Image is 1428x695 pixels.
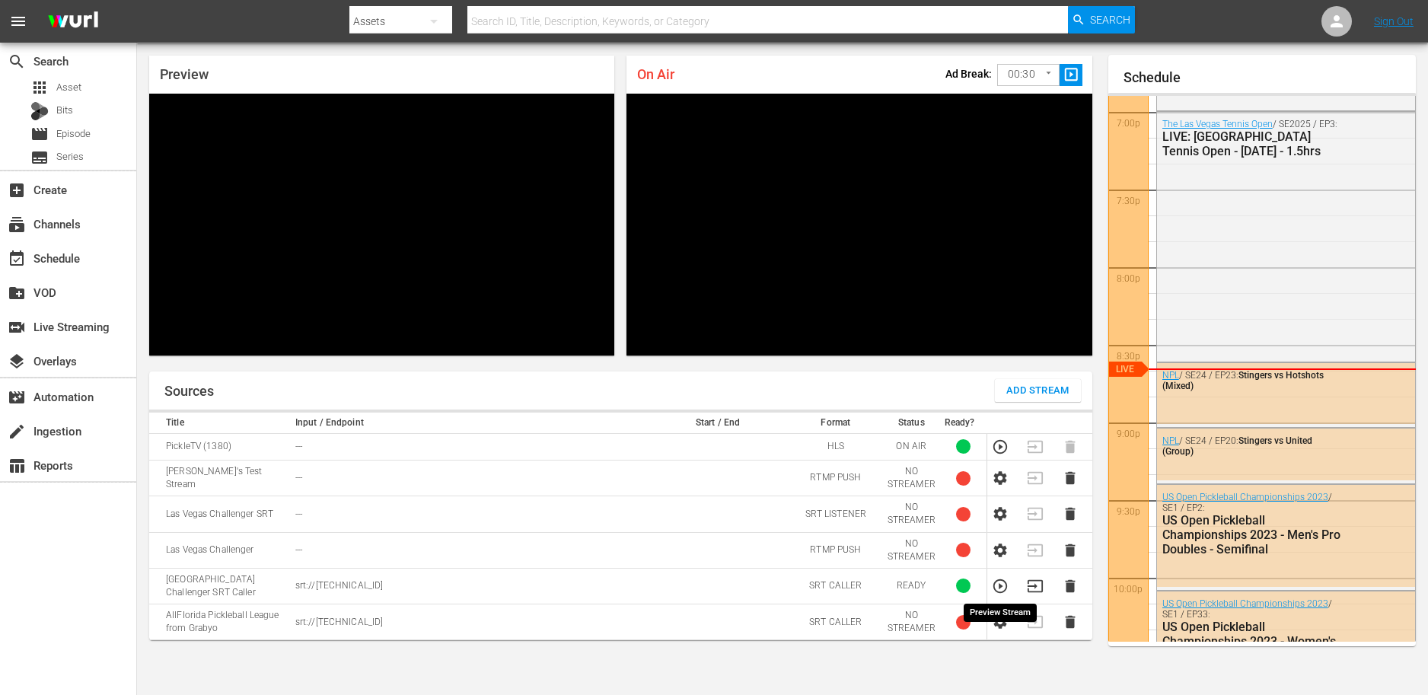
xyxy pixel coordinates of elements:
td: --- [291,532,647,568]
button: Configure [992,470,1009,486]
span: Series [30,148,49,167]
td: --- [291,496,647,532]
span: Schedule [8,250,26,268]
button: Configure [992,505,1009,522]
td: RTMP PUSH [789,532,883,568]
button: Configure [992,614,1009,630]
th: Status [883,413,940,434]
td: [PERSON_NAME]'s Test Stream [149,460,291,496]
td: NO STREAMER [883,496,940,532]
button: Delete [1062,470,1079,486]
td: SRT CALLER [789,568,883,604]
a: NPL [1162,435,1179,446]
p: Ad Break: [945,68,992,80]
div: US Open Pickleball Championships 2023 - Men's Pro Doubles - Semifinal [1162,513,1340,556]
th: Ready? [940,413,987,434]
th: Input / Endpoint [291,413,647,434]
span: Search [1090,6,1130,33]
div: / SE1 / EP33: [1162,598,1340,677]
button: Delete [1062,614,1079,630]
button: Delete [1062,542,1079,559]
td: Las Vegas Challenger SRT [149,496,291,532]
a: NPL [1162,370,1179,381]
td: AllFlorida Pickleball League from Grabyo [149,604,291,640]
td: --- [291,433,647,460]
a: US Open Pickleball Championships 2023 [1162,598,1328,609]
th: Start / End [647,413,789,434]
td: HLS [789,433,883,460]
span: Create [8,181,26,199]
td: SRT CALLER [789,604,883,640]
button: Add Stream [995,379,1081,402]
span: Reports [8,457,26,475]
td: RTMP PUSH [789,460,883,496]
div: 00:30 [997,60,1060,89]
button: Delete [1062,505,1079,522]
div: Bits [30,102,49,120]
span: Episode [30,125,49,143]
span: Bits [56,103,73,118]
div: LIVE: [GEOGRAPHIC_DATA] Tennis Open - [DATE] - 1.5hrs [1162,129,1340,158]
div: / SE24 / EP20: [1162,435,1340,457]
button: Transition [1027,578,1044,595]
td: [GEOGRAPHIC_DATA] Challenger SRT Caller [149,568,291,604]
div: / SE1 / EP2: [1162,492,1340,556]
button: Preview Stream [992,438,1009,455]
th: Format [789,413,883,434]
td: --- [291,460,647,496]
button: Configure [992,542,1009,559]
span: VOD [8,284,26,302]
td: ON AIR [883,433,940,460]
td: NO STREAMER [883,604,940,640]
span: slideshow_sharp [1063,66,1080,84]
span: Automation [8,388,26,406]
span: Overlays [8,352,26,371]
p: srt://[TECHNICAL_ID] [295,616,642,629]
span: Stingers vs Hotshots (Mixed) [1162,370,1324,391]
span: Asset [56,80,81,95]
span: Ingestion [8,422,26,441]
div: / SE2025 / EP3: [1162,119,1340,158]
span: Series [56,149,84,164]
span: Add Stream [1006,382,1069,400]
button: Search [1068,6,1135,33]
td: READY [883,568,940,604]
div: Video Player [149,94,614,355]
td: SRT LISTENER [789,496,883,532]
img: ans4CAIJ8jUAAAAAAAAAAAAAAAAAAAAAAAAgQb4GAAAAAAAAAAAAAAAAAAAAAAAAJMjXAAAAAAAAAAAAAAAAAAAAAAAAgAT5G... [37,4,110,40]
td: Las Vegas Challenger [149,532,291,568]
td: NO STREAMER [883,460,940,496]
span: Channels [8,215,26,234]
div: Video Player [626,94,1092,355]
a: The Las Vegas Tennis Open [1162,119,1273,129]
h1: Schedule [1124,70,1416,85]
span: menu [9,12,27,30]
a: US Open Pickleball Championships 2023 [1162,492,1328,502]
th: Title [149,413,291,434]
span: On Air [637,66,674,82]
span: Live Streaming [8,318,26,336]
span: Preview [160,66,209,82]
td: PickleTV (1380) [149,433,291,460]
a: Sign Out [1374,15,1414,27]
div: / SE24 / EP23: [1162,370,1340,391]
span: Episode [56,126,91,142]
button: Delete [1062,578,1079,595]
h1: Sources [164,384,214,399]
div: US Open Pickleball Championships 2023 - Women's Senior Pro Doubles - Quarterfinal [1162,620,1340,677]
span: Search [8,53,26,71]
span: Stingers vs United (Group) [1162,435,1312,457]
p: srt://[TECHNICAL_ID] [295,579,642,592]
span: Asset [30,78,49,97]
td: NO STREAMER [883,532,940,568]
